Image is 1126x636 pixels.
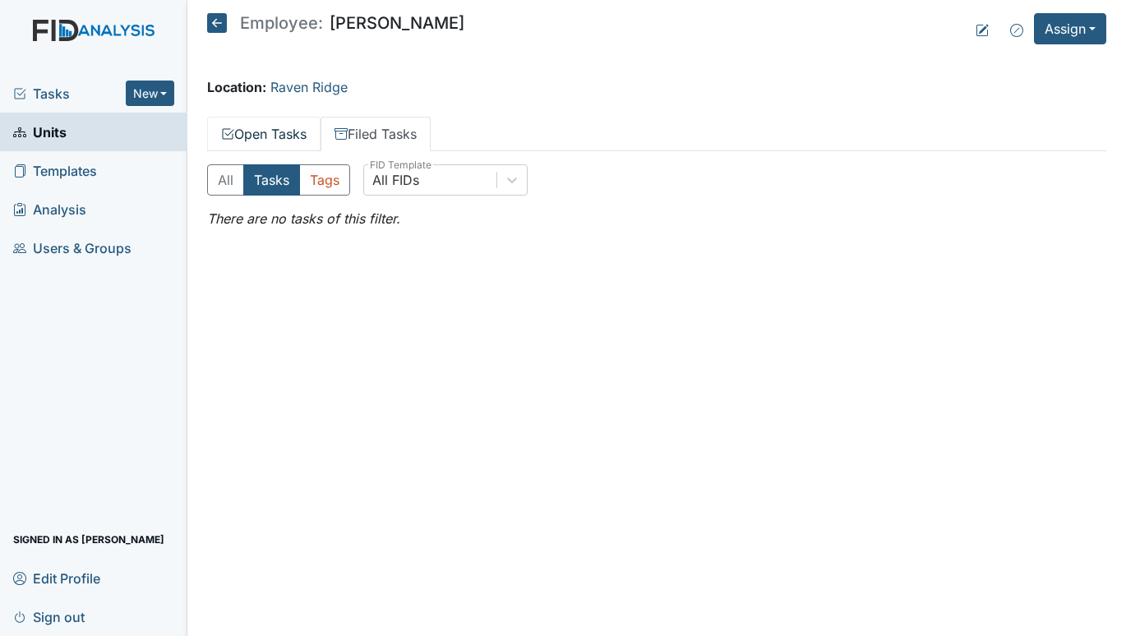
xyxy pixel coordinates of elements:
[372,170,419,190] div: All FIDs
[243,164,300,196] button: Tasks
[270,79,348,95] a: Raven Ridge
[1034,13,1106,44] button: Assign
[299,164,350,196] button: Tags
[13,84,126,104] a: Tasks
[207,164,244,196] button: All
[13,235,132,260] span: Users & Groups
[207,79,266,95] strong: Location:
[207,117,321,151] a: Open Tasks
[207,13,464,33] h5: [PERSON_NAME]
[240,15,323,31] span: Employee:
[13,604,85,629] span: Sign out
[207,210,400,227] em: There are no tasks of this filter.
[207,164,350,196] div: Type filter
[13,196,86,222] span: Analysis
[207,164,1106,228] div: Filed Tasks
[13,119,67,145] span: Units
[126,81,175,106] button: New
[13,527,164,552] span: Signed in as [PERSON_NAME]
[13,158,97,183] span: Templates
[13,565,100,591] span: Edit Profile
[321,117,431,151] a: Filed Tasks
